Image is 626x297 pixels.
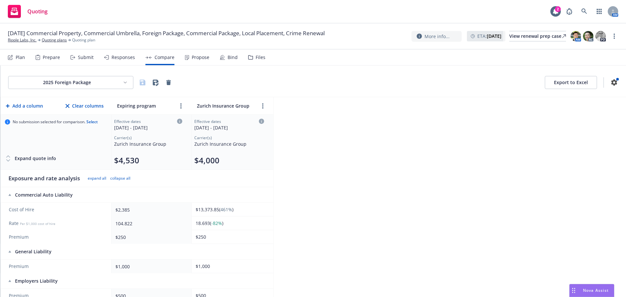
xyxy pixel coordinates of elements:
[8,192,105,198] div: Commercial Auto Liability
[115,220,185,227] div: 104.822
[114,155,182,166] div: Total premium (click to edit billing info)
[563,5,576,18] a: Report a Bug
[114,119,182,124] div: Effective dates
[114,141,182,147] div: Zurich Insurance Group
[259,102,267,110] a: more
[8,174,80,182] div: Exposure and rate analysis
[487,33,501,39] strong: [DATE]
[610,32,618,40] a: more
[114,135,182,141] div: Carrier(s)
[112,55,135,60] div: Responses
[5,152,56,165] button: Expand quote info
[5,99,44,112] button: Add a column
[115,234,185,241] div: $250
[155,55,174,60] div: Compare
[9,220,105,227] span: Rate
[196,233,267,240] div: $250
[5,2,50,21] a: Quoting
[8,76,133,89] button: 2025 Foreign Package
[88,176,106,181] button: expand all
[9,206,105,213] span: Cost of Hire
[8,37,37,43] a: Ripple Labs, Inc.
[192,55,209,60] div: Propose
[8,248,105,255] div: General Liability
[114,124,182,131] div: [DATE] - [DATE]
[115,263,185,270] div: $1,000
[195,101,256,111] input: Zurich Insurance Group
[211,220,222,226] span: -82%
[477,33,501,39] span: ETA :
[228,55,238,60] div: Bind
[555,6,561,12] div: 2
[256,55,265,60] div: Files
[194,155,219,166] button: $4,000
[425,33,450,40] span: More info...
[578,5,591,18] a: Search
[64,99,105,112] button: Clear columns
[509,31,566,41] a: View renewal prep case
[196,220,223,226] span: 18.693 ( )
[8,278,105,284] div: Employers Liability
[194,124,264,131] div: [DATE] - [DATE]
[194,119,264,131] div: Click to edit column carrier quote details
[9,234,105,240] span: Premium
[593,5,606,18] a: Switch app
[595,31,606,41] img: photo
[43,55,60,60] div: Prepare
[14,79,120,86] div: 2025 Foreign Package
[78,55,94,60] div: Submit
[196,263,267,270] div: $1,000
[115,206,185,213] div: $2,385
[545,76,597,89] button: Export to Excel
[114,155,139,166] button: $4,530
[194,119,264,124] div: Effective dates
[72,37,95,43] span: Quoting plan
[115,101,174,111] input: Expiring program
[196,206,233,213] span: $13,373.85 ( )
[583,288,609,293] span: Nova Assist
[220,206,232,213] span: 461%
[8,29,325,37] span: [DATE] Commercial Property, Commercial Umbrella, Foreign Package, Commercial Package, Local Place...
[27,9,48,14] span: Quoting
[13,119,98,125] span: No submission selected for comparison.
[571,31,581,41] img: photo
[194,155,264,166] div: Total premium (click to edit billing info)
[16,55,25,60] div: Plan
[411,31,462,42] button: More info...
[42,37,67,43] a: Quoting plans
[20,221,55,226] span: Per $1,000 cost of hire
[583,31,593,41] img: photo
[194,141,264,147] div: Zurich Insurance Group
[177,102,185,110] a: more
[110,176,130,181] button: collapse all
[194,135,264,141] div: Carrier(s)
[569,284,614,297] button: Nova Assist
[570,284,578,297] div: Drag to move
[9,263,105,270] span: Premium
